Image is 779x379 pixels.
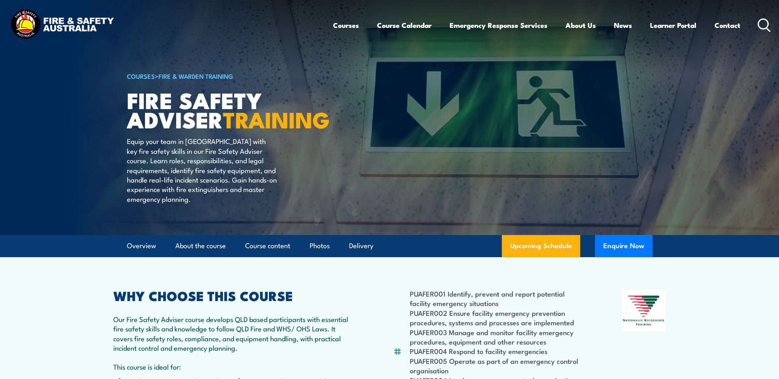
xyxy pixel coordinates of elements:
[159,71,233,80] a: Fire & Warden Training
[450,14,547,36] a: Emergency Response Services
[410,346,582,356] li: PUAFER004 Respond to facility emergencies
[377,14,432,36] a: Course Calendar
[502,235,580,257] a: Upcoming Schedule
[410,327,582,347] li: PUAFER003 Manage and monitor facility emergency procedures, equipment and other resources
[310,235,330,257] a: Photos
[223,102,330,136] strong: TRAINING
[113,314,353,353] p: Our Fire Safety Adviser course develops QLD based participants with essential fire safety skills ...
[565,14,596,36] a: About Us
[333,14,359,36] a: Courses
[410,308,582,327] li: PUAFER002 Ensure facility emergency prevention procedures, systems and processes are implemented
[175,235,226,257] a: About the course
[410,289,582,308] li: PUAFER001 Identify, prevent and report potential facility emergency situations
[614,14,632,36] a: News
[410,356,582,375] li: PUAFER005 Operate as part of an emergency control organisation
[349,235,373,257] a: Delivery
[127,71,155,80] a: COURSES
[113,290,353,301] h2: WHY CHOOSE THIS COURSE
[650,14,696,36] a: Learner Portal
[127,90,330,128] h1: FIRE SAFETY ADVISER
[595,235,653,257] button: Enquire Now
[245,235,290,257] a: Course content
[715,14,740,36] a: Contact
[127,71,330,81] h6: >
[622,290,666,331] img: Nationally Recognised Training logo.
[113,362,353,371] p: This course is ideal for:
[127,136,277,203] p: Equip your team in [GEOGRAPHIC_DATA] with key fire safety skills in our Fire Safety Adviser cours...
[127,235,156,257] a: Overview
